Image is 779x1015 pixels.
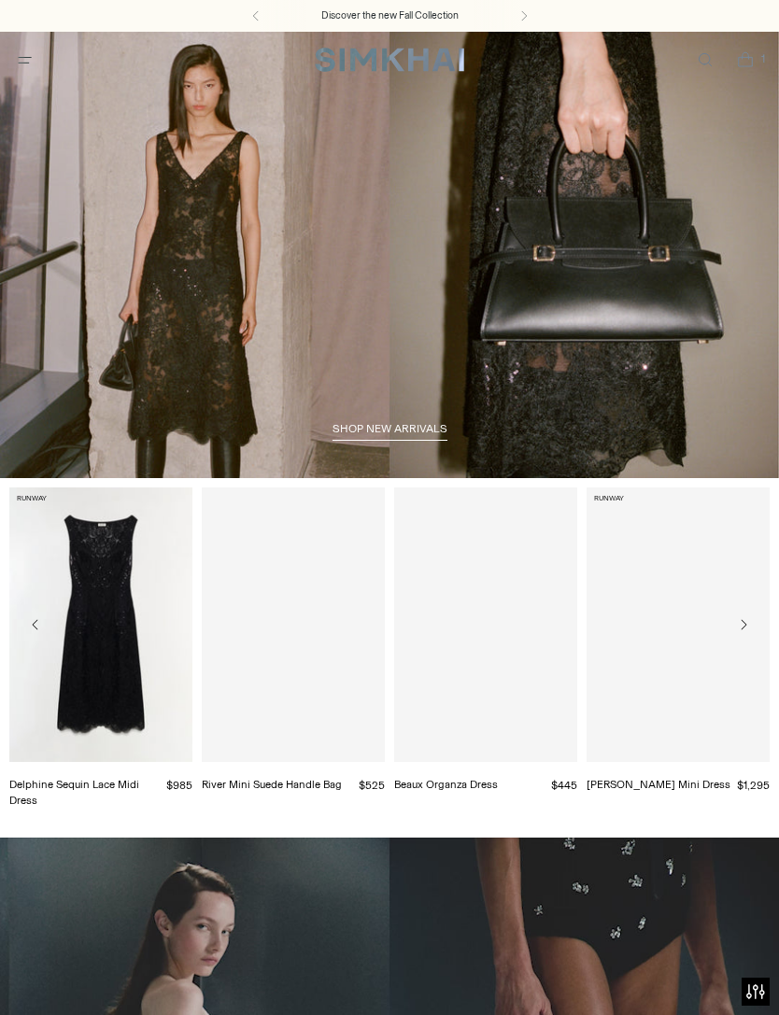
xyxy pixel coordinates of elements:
[9,778,139,808] a: Delphine Sequin Lace Midi Dress
[333,422,447,441] a: shop new arrivals
[755,50,772,67] span: 1
[19,608,52,641] button: Move to previous carousel slide
[333,422,447,435] span: shop new arrivals
[726,41,764,79] a: Open cart modal
[587,778,730,791] a: [PERSON_NAME] Mini Dress
[686,41,724,79] a: Open search modal
[727,608,760,641] button: Move to next carousel slide
[315,47,464,74] a: SIMKHAI
[202,778,342,791] a: River Mini Suede Handle Bag
[321,8,459,23] a: Discover the new Fall Collection
[394,778,498,791] a: Beaux Organza Dress
[6,41,44,79] button: Open menu modal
